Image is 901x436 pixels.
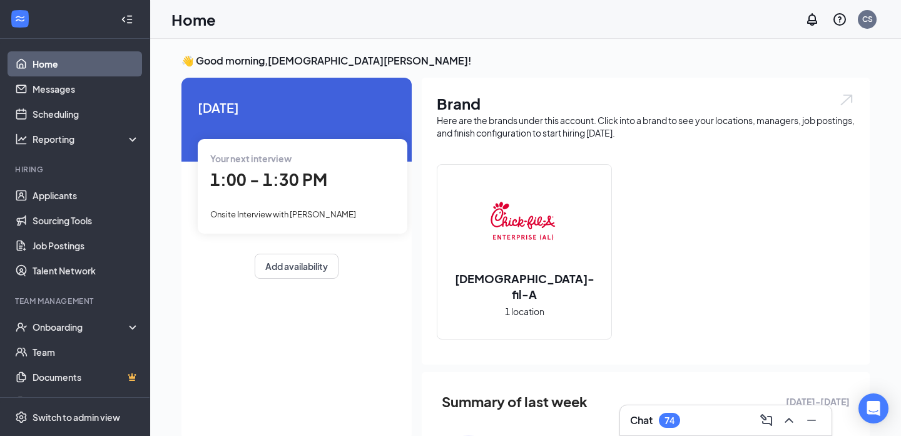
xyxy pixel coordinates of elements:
[33,51,140,76] a: Home
[838,93,855,107] img: open.6027fd2a22e1237b5b06.svg
[630,413,653,427] h3: Chat
[862,14,873,24] div: CS
[33,365,140,390] a: DocumentsCrown
[437,114,855,139] div: Here are the brands under this account. Click into a brand to see your locations, managers, job p...
[33,233,140,258] a: Job Postings
[14,13,26,25] svg: WorkstreamLogo
[437,93,855,114] h1: Brand
[33,183,140,208] a: Applicants
[484,185,564,266] img: Chick-fil-A
[442,391,588,413] span: Summary of last week
[437,271,611,302] h2: [DEMOGRAPHIC_DATA]-fil-A
[33,321,129,333] div: Onboarding
[802,410,822,430] button: Minimize
[33,411,120,423] div: Switch to admin view
[805,12,820,27] svg: Notifications
[804,413,819,428] svg: Minimize
[779,410,799,430] button: ChevronUp
[210,153,292,164] span: Your next interview
[15,164,137,175] div: Hiring
[15,296,137,306] div: Team Management
[756,410,776,430] button: ComposeMessage
[15,133,28,145] svg: Analysis
[858,393,888,423] div: Open Intercom Messenger
[33,133,140,145] div: Reporting
[255,254,339,279] button: Add availability
[171,9,216,30] h1: Home
[664,415,674,426] div: 74
[33,340,140,365] a: Team
[759,413,774,428] svg: ComposeMessage
[210,209,356,219] span: Onsite Interview with [PERSON_NAME]
[33,76,140,101] a: Messages
[781,413,797,428] svg: ChevronUp
[832,12,847,27] svg: QuestionInfo
[33,101,140,127] a: Scheduling
[786,395,850,408] span: [DATE] - [DATE]
[33,390,140,415] a: SurveysCrown
[198,98,395,117] span: [DATE]
[121,13,133,26] svg: Collapse
[15,411,28,423] svg: Settings
[33,208,140,233] a: Sourcing Tools
[33,258,140,283] a: Talent Network
[210,169,327,190] span: 1:00 - 1:30 PM
[181,54,870,68] h3: 👋 Good morning, [DEMOGRAPHIC_DATA][PERSON_NAME] !
[505,304,544,318] span: 1 location
[15,321,28,333] svg: UserCheck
